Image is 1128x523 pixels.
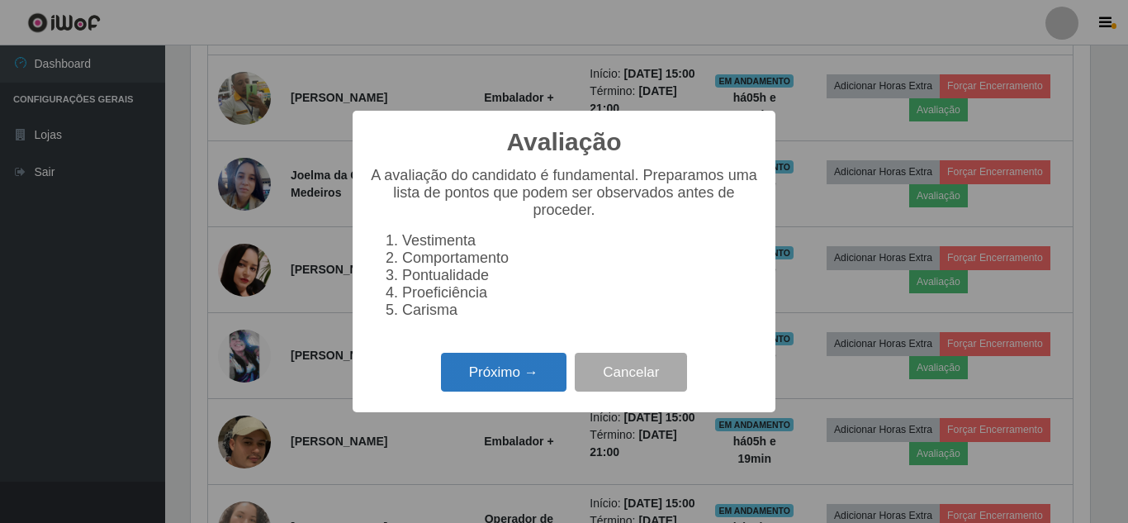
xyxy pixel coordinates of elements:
[402,250,759,267] li: Comportamento
[369,167,759,219] p: A avaliação do candidato é fundamental. Preparamos uma lista de pontos que podem ser observados a...
[402,302,759,319] li: Carisma
[402,267,759,284] li: Pontualidade
[575,353,687,392] button: Cancelar
[507,127,622,157] h2: Avaliação
[441,353,566,392] button: Próximo →
[402,284,759,302] li: Proeficiência
[402,232,759,250] li: Vestimenta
